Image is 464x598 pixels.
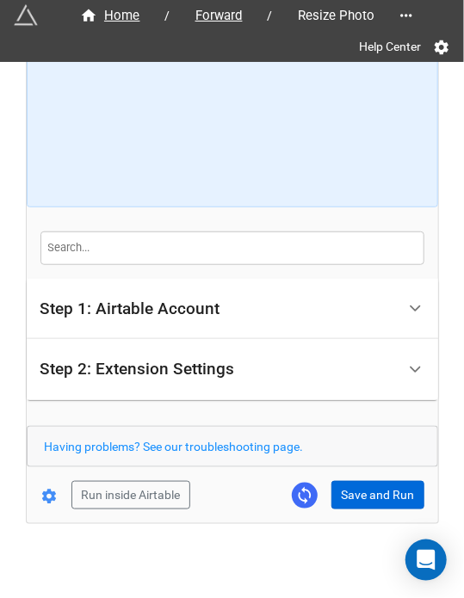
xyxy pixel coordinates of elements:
[45,440,304,453] a: Having problems? See our troubleshooting page.
[347,31,433,62] a: Help Center
[71,481,190,510] button: Run inside Airtable
[185,6,253,26] span: Forward
[165,7,170,25] li: /
[177,5,261,26] a: Forward
[40,231,424,264] input: Search...
[268,7,273,25] li: /
[80,6,140,26] div: Home
[27,339,438,400] div: Step 2: Extension Settings
[331,481,424,510] button: Save and Run
[62,5,158,26] a: Home
[405,539,447,581] div: Open Intercom Messenger
[40,300,220,317] div: Step 1: Airtable Account
[62,5,393,26] nav: breadcrumb
[40,361,235,378] div: Step 2: Extension Settings
[288,6,386,26] span: Resize Photo
[14,3,38,28] img: miniextensions-icon.73ae0678.png
[27,279,438,340] div: Step 1: Airtable Account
